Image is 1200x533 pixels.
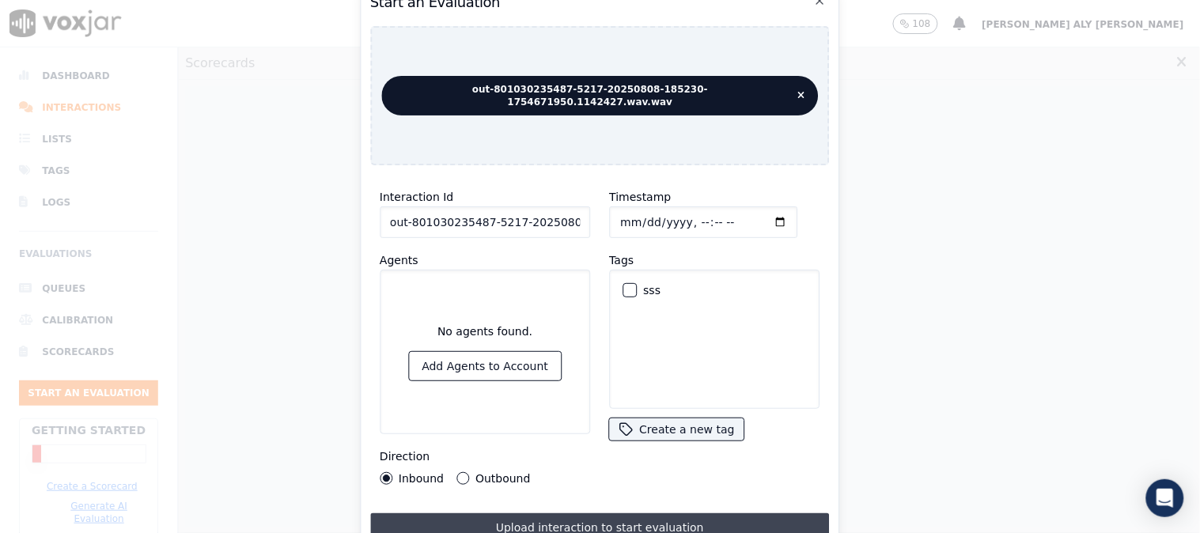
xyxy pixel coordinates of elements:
label: Timestamp [609,191,671,203]
button: Add Agents to Account [409,352,561,380]
span: out-801030235487-5217-20250808-185230-1754671950.1142427.wav.wav [381,76,819,115]
input: reference id, file name, etc [380,206,590,238]
label: Agents [380,254,418,266]
label: Inbound [399,473,444,484]
div: No agents found. [437,323,532,352]
div: Open Intercom Messenger [1146,479,1184,517]
label: Outbound [475,473,530,484]
label: Tags [609,254,634,266]
label: Direction [380,450,430,463]
button: Create a new tag [609,418,744,440]
label: Interaction Id [380,191,453,203]
label: sss [643,285,661,296]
